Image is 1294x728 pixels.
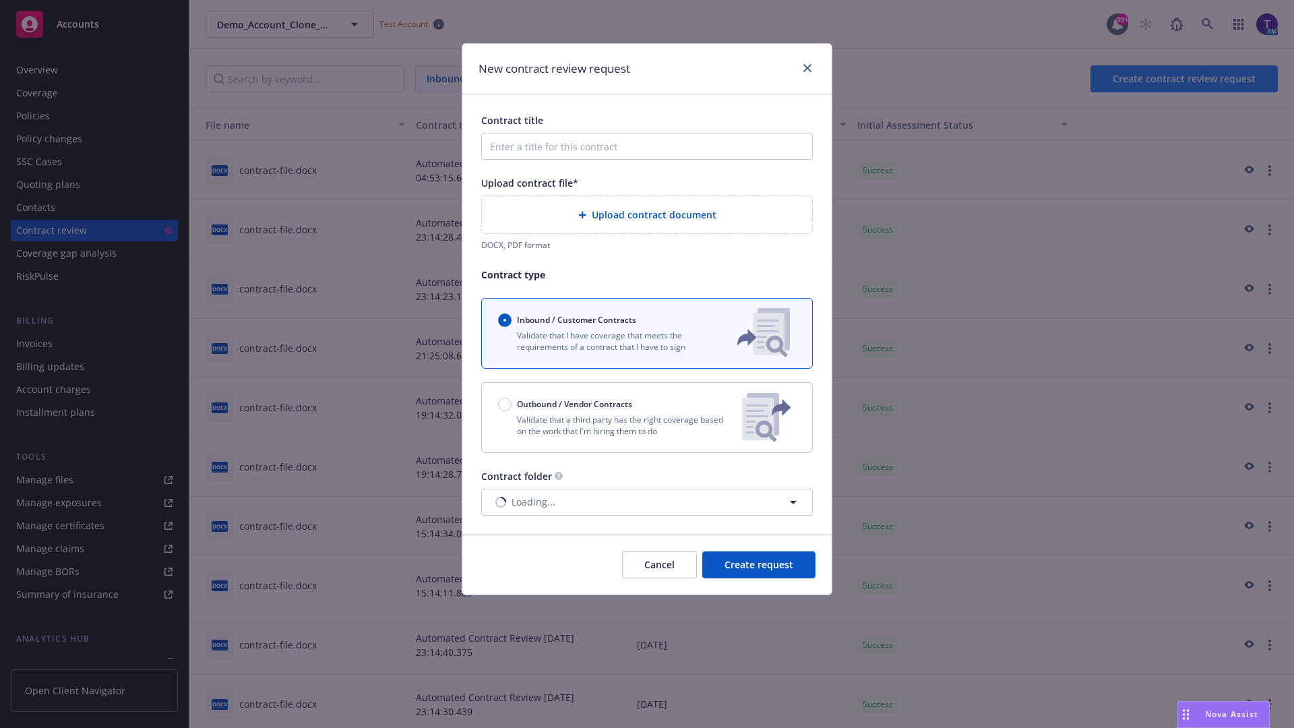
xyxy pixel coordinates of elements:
[725,558,793,571] span: Create request
[498,313,512,327] input: Inbound / Customer Contracts
[512,495,555,509] span: Loading...
[1177,701,1270,728] button: Nova Assist
[517,314,636,326] span: Inbound / Customer Contracts
[1177,702,1194,727] div: Drag to move
[498,398,512,411] input: Outbound / Vendor Contracts
[481,195,813,234] div: Upload contract document
[481,382,813,453] button: Outbound / Vendor ContractsValidate that a third party has the right coverage based on the work t...
[481,133,813,160] input: Enter a title for this contract
[498,414,731,437] p: Validate that a third party has the right coverage based on the work that I'm hiring them to do
[481,298,813,369] button: Inbound / Customer ContractsValidate that I have coverage that meets the requirements of a contra...
[481,114,543,127] span: Contract title
[481,239,813,251] div: DOCX, PDF format
[702,551,815,578] button: Create request
[644,558,675,571] span: Cancel
[622,551,697,578] button: Cancel
[1205,708,1258,720] span: Nova Assist
[481,489,813,516] button: Loading...
[481,177,578,189] span: Upload contract file*
[479,60,630,78] h1: New contract review request
[481,470,552,483] span: Contract folder
[498,330,715,353] p: Validate that I have coverage that meets the requirements of a contract that I have to sign
[517,398,632,410] span: Outbound / Vendor Contracts
[592,208,716,222] span: Upload contract document
[481,268,813,282] p: Contract type
[799,60,815,76] a: close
